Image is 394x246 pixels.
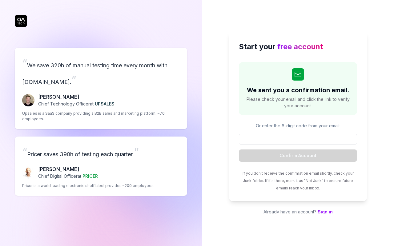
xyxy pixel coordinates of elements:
p: Pricer saves 390h of testing each quarter. [22,144,180,161]
img: Chris Chalkitis [22,166,34,179]
span: “ [22,145,27,159]
a: “We save 320h of manual testing time every month with [DOMAIN_NAME].”Fredrik Seidl[PERSON_NAME]Ch... [15,48,187,129]
p: Already have an account? [229,208,367,215]
span: UPSALES [95,101,115,106]
p: Upsales is a SaaS company providing a B2B sales and marketing platform. ~70 employees. [22,111,180,122]
p: Or enter the 6-digit code from your email: [239,122,357,129]
p: Pricer is a world leading electronic shelf label provider. ~200 employees. [22,183,155,188]
span: ” [71,73,76,87]
h2: We sent you a confirmation email. [247,85,349,95]
img: Fredrik Seidl [22,94,34,106]
a: “Pricer saves 390h of testing each quarter.”Chris Chalkitis[PERSON_NAME]Chief Digital Officerat P... [15,137,187,196]
p: Chief Technology Officer at [38,101,115,107]
h2: Start your [239,41,357,52]
span: If you don't receive the confirmation email shortly, check your Junk folder. If it's there, mark ... [243,171,354,190]
p: [PERSON_NAME] [38,93,115,101]
span: ” [134,145,139,159]
span: “ [22,57,27,70]
p: [PERSON_NAME] [38,165,98,173]
button: Confirm Account [239,149,357,162]
span: Please check your email and click the link to verify your account. [245,96,351,109]
p: We save 320h of manual testing time every month with [DOMAIN_NAME]. [22,55,180,88]
span: free account [277,42,323,51]
p: Chief Digital Officer at [38,173,98,179]
span: PRICER [82,173,98,179]
a: Sign in [318,209,333,214]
